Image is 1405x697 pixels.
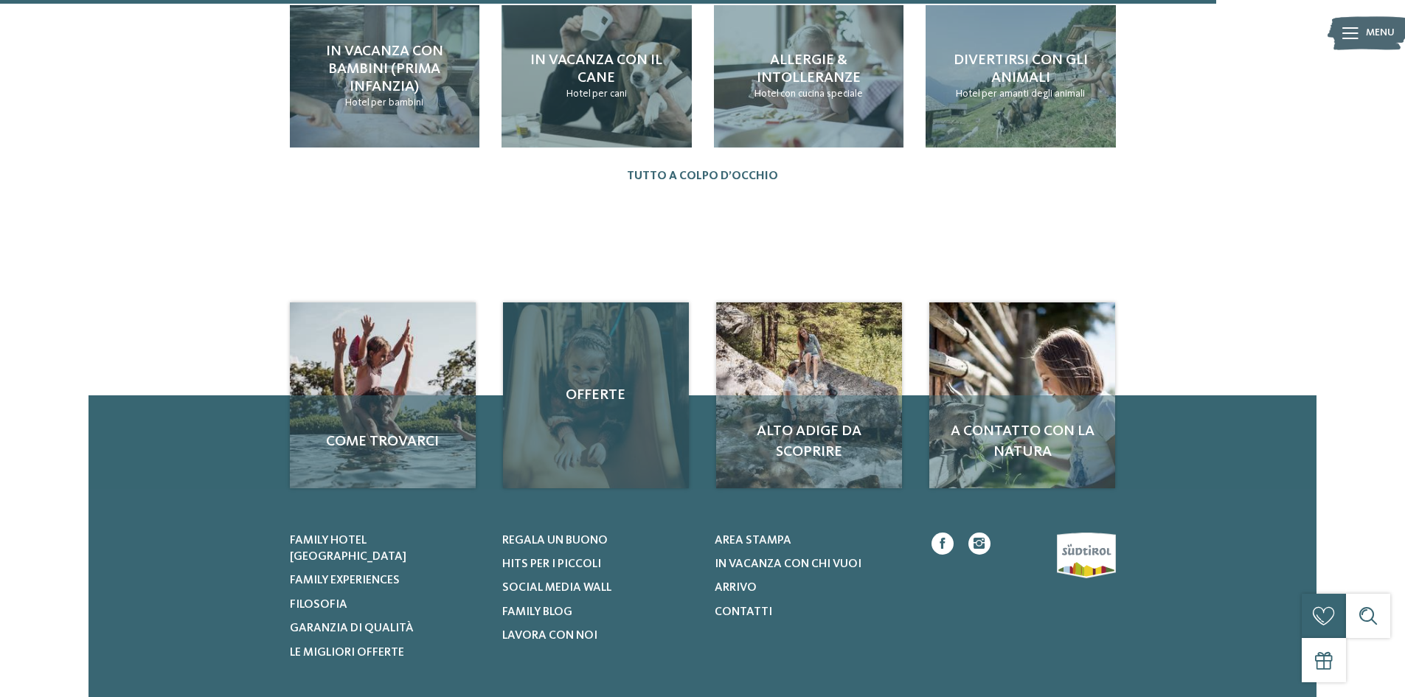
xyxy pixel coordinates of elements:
[290,597,484,613] a: Filosofia
[530,53,662,86] span: In vacanza con il cane
[345,97,370,108] span: Hotel
[290,535,406,563] span: Family hotel [GEOGRAPHIC_DATA]
[715,535,791,547] span: Area stampa
[290,599,347,611] span: Filosofia
[926,5,1116,148] a: Familienhotel: hotel per cani in Alto Adige Divertirsi con gli animali Hotel per amanti degli ani...
[566,89,591,99] span: Hotel
[502,558,601,570] span: Hits per i piccoli
[715,582,757,594] span: Arrivo
[502,582,611,594] span: Social Media Wall
[929,302,1115,488] a: Familienhotel: hotel per cani in Alto Adige A contatto con la natura
[715,606,772,618] span: Contatti
[592,89,627,99] span: per cani
[715,604,909,620] a: Contatti
[627,170,778,184] a: Tutto a colpo d’occhio
[944,421,1100,462] span: A contatto con la natura
[715,558,861,570] span: In vacanza con chi vuoi
[290,572,484,589] a: Family experiences
[502,630,597,642] span: Lavora con noi
[502,535,608,547] span: Regala un buono
[518,385,674,406] span: Offerte
[502,606,572,618] span: Family Blog
[371,97,423,108] span: per bambini
[502,628,696,644] a: Lavora con noi
[305,431,461,452] span: Come trovarci
[715,556,909,572] a: In vacanza con chi vuoi
[290,5,480,148] a: Familienhotel: hotel per cani in Alto Adige In vacanza con bambini (prima infanzia) Hotel per bam...
[502,604,696,620] a: Family Blog
[715,580,909,596] a: Arrivo
[290,302,476,488] img: Familienhotel: hotel per cani in Alto Adige
[716,302,902,488] a: Familienhotel: hotel per cani in Alto Adige Alto Adige da scoprire
[954,53,1088,86] span: Divertirsi con gli animali
[290,645,484,661] a: Le migliori offerte
[780,89,863,99] span: con cucina speciale
[502,580,696,596] a: Social Media Wall
[290,647,404,659] span: Le migliori offerte
[290,533,484,566] a: Family hotel [GEOGRAPHIC_DATA]
[929,302,1115,488] img: Familienhotel: hotel per cani in Alto Adige
[731,421,887,462] span: Alto Adige da scoprire
[757,53,861,86] span: Allergie & intolleranze
[290,620,484,637] a: Garanzia di qualità
[290,623,414,634] span: Garanzia di qualità
[956,89,980,99] span: Hotel
[715,533,909,549] a: Area stampa
[716,302,902,488] img: Familienhotel: hotel per cani in Alto Adige
[326,44,443,94] span: In vacanza con bambini (prima infanzia)
[503,302,689,488] a: Familienhotel: hotel per cani in Alto Adige Offerte
[754,89,779,99] span: Hotel
[502,533,696,549] a: Regala un buono
[290,302,476,488] a: Familienhotel: hotel per cani in Alto Adige Come trovarci
[502,556,696,572] a: Hits per i piccoli
[982,89,1085,99] span: per amanti degli animali
[714,5,904,148] a: Familienhotel: hotel per cani in Alto Adige Allergie & intolleranze Hotel con cucina speciale
[502,5,692,148] a: Familienhotel: hotel per cani in Alto Adige In vacanza con il cane Hotel per cani
[290,575,400,586] span: Family experiences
